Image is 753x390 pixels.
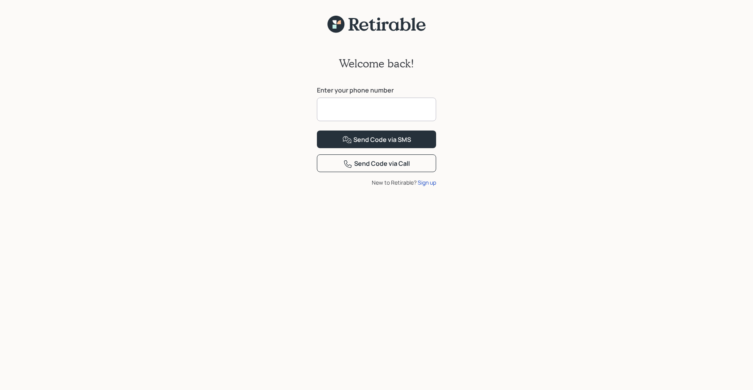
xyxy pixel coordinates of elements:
h2: Welcome back! [339,57,414,70]
label: Enter your phone number [317,86,436,94]
div: Send Code via SMS [342,135,411,145]
div: New to Retirable? [317,178,436,187]
button: Send Code via Call [317,154,436,172]
div: Send Code via Call [343,159,410,169]
div: Sign up [418,178,436,187]
button: Send Code via SMS [317,131,436,148]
